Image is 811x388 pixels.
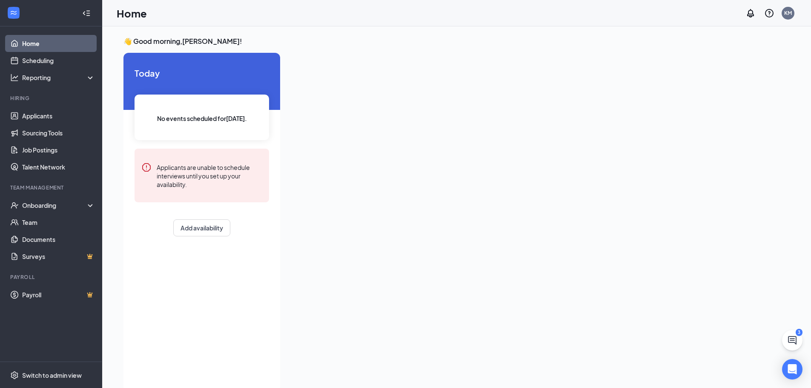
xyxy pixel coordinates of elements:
button: ChatActive [782,330,802,351]
svg: Settings [10,371,19,379]
div: Applicants are unable to schedule interviews until you set up your availability. [157,162,262,189]
a: Home [22,35,95,52]
a: Applicants [22,107,95,124]
svg: UserCheck [10,201,19,210]
div: 3 [796,329,802,336]
a: Scheduling [22,52,95,69]
div: KM [784,9,792,17]
h3: 👋 Good morning, [PERSON_NAME] ! [123,37,764,46]
h1: Home [117,6,147,20]
div: Reporting [22,73,95,82]
svg: QuestionInfo [764,8,774,18]
a: Team [22,214,95,231]
a: Documents [22,231,95,248]
svg: WorkstreamLogo [9,9,18,17]
a: Sourcing Tools [22,124,95,141]
a: PayrollCrown [22,286,95,303]
a: Talent Network [22,158,95,175]
span: Today [135,66,269,80]
svg: Collapse [82,9,91,17]
a: Job Postings [22,141,95,158]
svg: Analysis [10,73,19,82]
div: Open Intercom Messenger [782,359,802,379]
div: Team Management [10,184,93,191]
button: Add availability [173,219,230,236]
svg: ChatActive [787,335,797,345]
div: Onboarding [22,201,88,210]
div: Switch to admin view [22,371,82,379]
a: SurveysCrown [22,248,95,265]
svg: Error [141,162,152,172]
div: Hiring [10,95,93,102]
svg: Notifications [745,8,756,18]
div: Payroll [10,273,93,281]
span: No events scheduled for [DATE] . [157,114,247,123]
